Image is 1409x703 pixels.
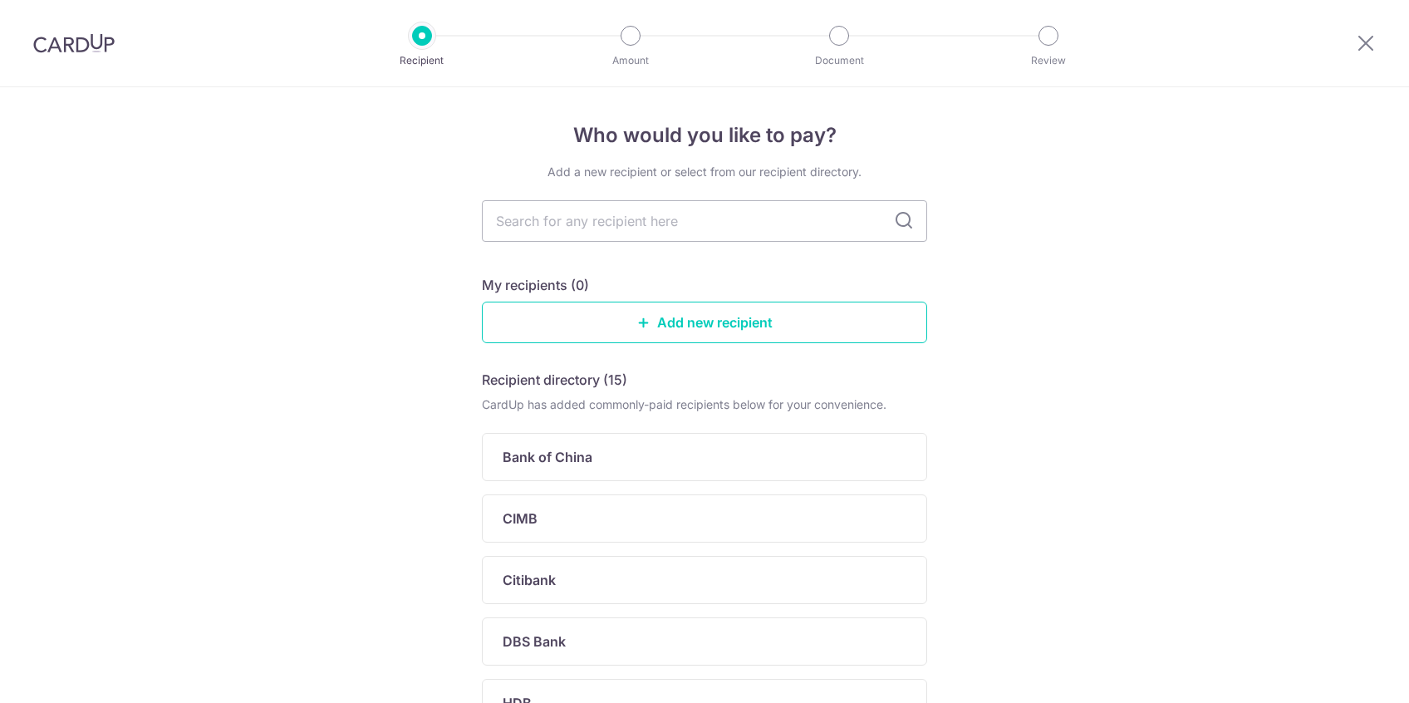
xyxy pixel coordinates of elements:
p: DBS Bank [503,632,566,651]
p: Bank of China [503,447,592,467]
p: Document [778,52,901,69]
p: Review [987,52,1110,69]
div: CardUp has added commonly-paid recipients below for your convenience. [482,396,927,413]
h5: My recipients (0) [482,275,589,295]
a: Add new recipient [482,302,927,343]
p: Citibank [503,570,556,590]
p: Recipient [361,52,484,69]
h4: Who would you like to pay? [482,120,927,150]
div: Add a new recipient or select from our recipient directory. [482,164,927,180]
h5: Recipient directory (15) [482,370,627,390]
p: CIMB [503,509,538,528]
iframe: Opens a widget where you can find more information [1302,653,1392,695]
img: CardUp [33,33,115,53]
p: Amount [569,52,692,69]
input: Search for any recipient here [482,200,927,242]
